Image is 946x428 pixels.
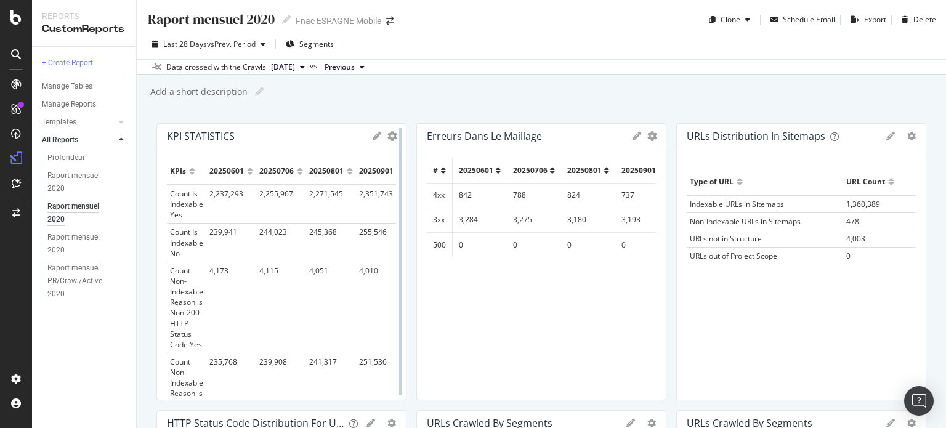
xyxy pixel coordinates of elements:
div: Reports [42,10,126,22]
span: vs Prev. Period [207,39,256,49]
button: Last 28 DaysvsPrev. Period [147,34,270,54]
span: Previous [325,62,355,73]
div: 20250901 [359,161,394,181]
span: 239,908 [259,357,287,367]
button: Previous [320,60,370,75]
div: Raport mensuel 2020 [47,200,116,226]
button: [DATE] [266,60,310,75]
div: Templates [42,116,76,129]
div: Schedule Email [783,14,835,25]
span: 241,317 [309,357,337,367]
td: 842 [453,183,507,208]
div: Export [864,14,886,25]
button: Export [846,10,886,30]
td: 0 [615,232,669,257]
div: Clone [721,14,740,25]
div: Delete [913,14,936,25]
div: 20250601 [209,161,244,181]
div: CustomReports [42,22,126,36]
span: # [433,165,438,176]
td: 737 [615,183,669,208]
td: 788 [507,183,561,208]
div: KPI STATISTICS [167,130,235,142]
td: 0 [453,232,507,257]
a: Manage Tables [42,80,127,93]
span: 2025 Oct. 1st [271,62,295,73]
a: Raport mensuel PR/Crawl/Active 2020 [47,262,127,301]
span: Segments [299,39,334,49]
td: 0 [507,232,561,257]
span: Non-Indexable URLs in Sitemaps [690,216,801,227]
a: Raport mensuel 2020 [47,169,127,195]
span: 4,115 [259,265,278,276]
a: Profondeur [47,151,127,164]
a: Raport mensuel 2020 [47,231,127,257]
span: Indexable URLs in Sitemaps [690,199,784,209]
div: Open Intercom Messenger [904,386,934,416]
div: Raport mensuel PR/Crawl/Active 2020 [47,262,121,301]
span: 1,360,389 [846,199,880,209]
span: Count Is Indexable Yes [170,188,203,220]
div: Erreurs dans le Maillage [427,130,542,142]
td: 3,275 [507,208,561,232]
div: gear [647,419,656,427]
span: 255,546 [359,227,387,237]
div: URLs Distribution in SitemapsgeargearType of URLURL CountIndexable URLs in Sitemaps1,360,389Non-I... [676,123,926,400]
span: 4,173 [209,265,228,276]
span: 4,003 [846,233,865,244]
div: Data crossed with the Crawls [166,62,266,73]
div: gear [907,132,916,140]
span: 20250706 [513,165,548,176]
span: 2,237,293 [209,188,243,199]
span: Count Is Indexable No [170,227,203,258]
div: arrow-right-arrow-left [386,17,394,25]
span: 2,255,967 [259,188,293,199]
div: Raport mensuel 2020 [147,10,275,29]
button: Delete [897,10,936,30]
div: Type of URL [690,172,734,192]
span: 20250801 [567,165,602,176]
a: Manage Reports [42,98,127,111]
div: KPI STATISTICSgeargearKPIs20250601202507062025080120250901Count Is Indexable Yes2,237,2932,255,96... [156,123,406,400]
span: URLs out of Project Scope [690,251,777,261]
span: 244,023 [259,227,287,237]
div: + Create Report [42,57,93,70]
a: All Reports [42,134,115,147]
span: 20250601 [459,165,493,176]
div: Manage Tables [42,80,92,93]
div: gear [647,132,657,140]
span: 245,368 [309,227,337,237]
span: Count Non-Indexable Reason is Non-200 HTTP Status Code Yes [170,265,203,350]
div: Add a short description [149,86,248,98]
div: KPIs [170,161,186,181]
div: gear [907,419,916,427]
td: 0 [561,232,615,257]
div: Raport mensuel 2020 [47,169,116,195]
span: 2,351,743 [359,188,393,199]
div: URL Count [846,172,885,192]
button: Clone [704,10,755,30]
span: 251,536 [359,357,387,367]
a: Raport mensuel 2020 [47,200,127,226]
button: Segments [281,34,339,54]
span: 2,271,545 [309,188,343,199]
div: Erreurs dans le Maillagegeargear#202506012025070620250801202509014xx8427888247373xx3,2843,2753,18... [416,123,666,400]
td: 824 [561,183,615,208]
span: 0 [846,251,851,261]
td: 500 [427,232,453,257]
div: Manage Reports [42,98,96,111]
i: Edit report name [282,15,291,24]
span: vs [310,60,320,71]
div: 20250801 [309,161,344,181]
span: URLs not in Structure [690,233,762,244]
div: Fnac ESPAGNE Mobile [296,15,381,27]
div: URLs Distribution in Sitemaps [687,130,825,142]
div: 20250706 [259,161,294,181]
span: 20250901 [621,165,656,176]
a: + Create Report [42,57,127,70]
span: 235,768 [209,357,237,367]
div: Raport mensuel 2020 [47,231,116,257]
td: 4xx [427,183,453,208]
a: Templates [42,116,115,129]
div: Profondeur [47,151,85,164]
